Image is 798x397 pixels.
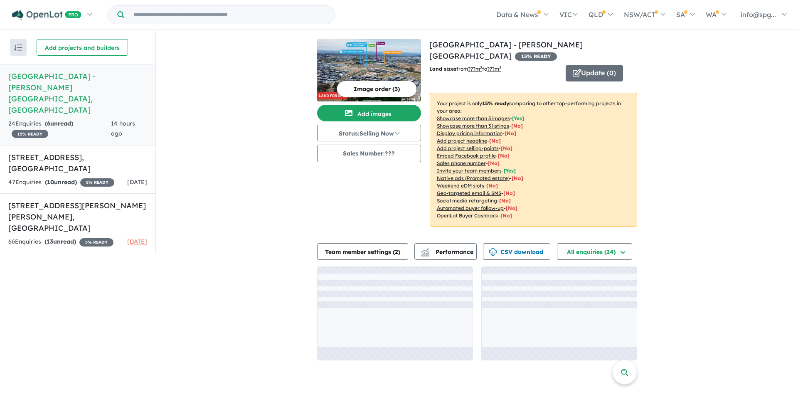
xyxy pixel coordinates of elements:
[498,153,510,159] span: [ No ]
[12,10,81,20] img: Openlot PRO Logo White
[480,65,482,70] sup: 2
[8,237,113,247] div: 66 Enquir ies
[337,81,417,97] button: Image order (3)
[437,190,501,196] u: Geo-targeted email & SMS
[111,120,135,137] span: 14 hours ago
[504,168,516,174] span: [ Yes ]
[486,182,498,189] span: [No]
[317,243,408,260] button: Team member settings (2)
[437,212,498,219] u: OpenLot Buyer Cashback
[437,168,502,174] u: Invite your team members
[499,65,501,70] sup: 2
[12,130,48,138] span: 15 % READY
[414,243,477,260] button: Performance
[437,160,486,166] u: Sales phone number
[127,238,147,245] span: [DATE]
[483,243,550,260] button: CSV download
[421,248,429,253] img: line-chart.svg
[8,200,147,234] h5: [STREET_ADDRESS][PERSON_NAME][PERSON_NAME] , [GEOGRAPHIC_DATA]
[501,145,512,151] span: [ No ]
[468,66,482,72] u: ??? m
[437,153,496,159] u: Embed Facebook profile
[500,212,512,219] span: [No]
[429,40,583,61] a: [GEOGRAPHIC_DATA] - [PERSON_NAME][GEOGRAPHIC_DATA]
[45,120,73,127] strong: ( unread)
[489,248,497,256] img: download icon
[422,248,473,256] span: Performance
[8,119,111,139] div: 24 Enquir ies
[437,123,509,129] u: Showcase more than 3 listings
[488,160,500,166] span: [ No ]
[487,66,501,72] u: ???m
[126,6,333,24] input: Try estate name, suburb, builder or developer
[489,138,501,144] span: [ No ]
[430,93,637,227] p: Your project is only comparing to other top-performing projects in your area: - - - - - - - - - -...
[482,66,501,72] span: to
[437,197,497,204] u: Social media retargeting
[512,115,524,121] span: [ Yes ]
[741,10,776,19] span: info@spg...
[499,197,511,204] span: [No]
[421,251,429,256] img: bar-chart.svg
[557,243,632,260] button: All enquiries (24)
[505,130,516,136] span: [ No ]
[511,123,523,129] span: [ No ]
[503,190,515,196] span: [No]
[127,178,147,186] span: [DATE]
[395,248,398,256] span: 2
[429,66,456,72] b: Land sizes
[515,52,557,61] span: 15 % READY
[47,238,53,245] span: 13
[437,138,487,144] u: Add project headline
[482,100,509,106] b: 15 % ready
[317,39,421,101] img: Acacia Place Estate - Catherine Field
[80,178,114,187] span: 5 % READY
[566,65,623,81] button: Update (0)
[506,205,517,211] span: [No]
[429,65,559,73] p: from
[47,120,50,127] span: 6
[512,175,523,181] span: [No]
[14,44,22,51] img: sort.svg
[8,71,147,116] h5: [GEOGRAPHIC_DATA] - [PERSON_NAME][GEOGRAPHIC_DATA] , [GEOGRAPHIC_DATA]
[47,178,54,186] span: 10
[317,125,421,141] button: Status:Selling Now
[437,145,499,151] u: Add project selling-points
[44,238,76,245] strong: ( unread)
[79,238,113,247] span: 5 % READY
[317,145,421,162] button: Sales Number:???
[437,175,510,181] u: Native ads (Promoted estate)
[437,205,504,211] u: Automated buyer follow-up
[437,182,484,189] u: Weekend eDM slots
[8,152,147,174] h5: [STREET_ADDRESS] , [GEOGRAPHIC_DATA]
[45,178,77,186] strong: ( unread)
[8,178,114,187] div: 47 Enquir ies
[437,115,510,121] u: Showcase more than 3 images
[37,39,128,56] button: Add projects and builders
[317,105,421,121] button: Add images
[437,130,502,136] u: Display pricing information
